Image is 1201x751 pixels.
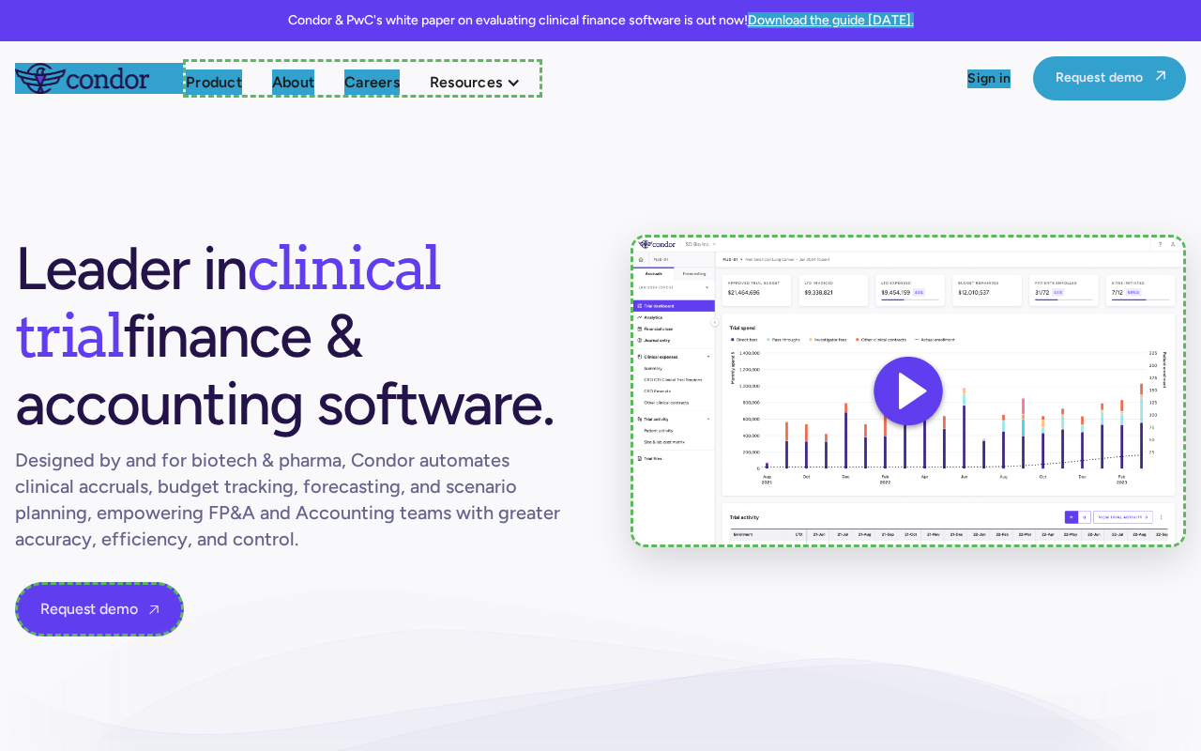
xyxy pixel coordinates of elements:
[967,69,1011,88] a: Sign in
[15,63,183,93] a: home
[288,11,914,30] p: Condor & PwC's white paper on evaluating clinical finance software is out now!
[748,12,914,28] a: Download the guide [DATE].
[186,69,242,95] a: Product
[272,69,314,95] a: About
[430,69,540,95] div: Resources
[15,447,570,552] h1: Designed by and for biotech & pharma, Condor automates clinical accruals, budget tracking, foreca...
[1033,56,1186,100] a: Request demo
[344,69,400,95] a: Careers
[149,604,159,616] span: 
[15,582,184,636] a: Request demo
[430,69,502,95] div: Resources
[15,235,570,437] h1: Leader in finance & accounting software.
[1156,69,1165,82] span: 
[15,231,440,372] span: clinical trial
